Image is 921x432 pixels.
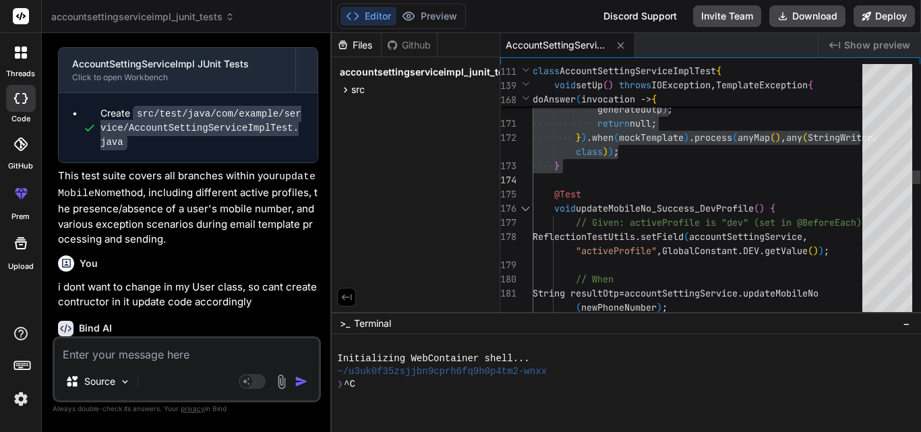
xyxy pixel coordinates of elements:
span: // When [576,273,614,285]
p: Source [84,375,115,388]
span: , [802,230,808,243]
span: ( [614,131,619,144]
span: } [554,160,560,172]
span: null [630,117,651,129]
span: . [635,230,641,243]
span: ( [808,245,813,257]
div: 176 [500,202,515,216]
span: Show preview [844,38,910,52]
button: Invite Team [693,5,761,27]
label: prem [11,211,30,222]
span: ; [667,103,673,115]
div: 173 [500,159,515,173]
span: ; [824,245,829,257]
span: ) [759,202,765,214]
div: Files [332,38,381,52]
span: // Given: activeProfile is "dev" (set in @BeforeEa [576,216,845,228]
span: ( [684,230,689,243]
span: AccountSettingServiceImplTest [560,65,716,77]
span: updateMobileNo_Success_DevProfile [576,202,754,214]
code: src/test/java/com/example/service/AccountSettingServiceImplTest.java [100,106,301,150]
span: ) [657,301,662,313]
span: . [587,131,592,144]
span: String resultOtp [533,287,619,299]
span: accountSettingService [624,287,738,299]
span: @Test [554,188,581,200]
span: ) [608,146,614,158]
label: Upload [8,261,34,272]
span: } [576,131,581,144]
label: threads [6,68,35,80]
span: ❯ [337,378,344,391]
button: Preview [396,7,463,26]
div: Click to open Workbench [72,72,282,83]
span: ) [581,131,587,144]
span: { [716,65,721,77]
div: 178 [500,230,515,244]
span: return [597,117,630,129]
img: settings [9,388,32,410]
span: setField [641,230,684,243]
span: void [554,79,576,91]
span: ( [603,79,608,91]
span: . [689,131,694,144]
p: This test suite covers all branches within your method, including different active profiles, the ... [58,168,318,247]
span: ( [576,301,581,313]
img: attachment [274,374,289,390]
span: >_ [340,317,350,330]
span: process [694,131,732,144]
div: 171 [500,117,515,131]
h6: Bind AI [79,321,112,335]
div: Click to collapse the range. [516,202,534,216]
span: updateMobileNo [743,287,819,299]
span: void [554,202,576,214]
span: class [533,65,560,77]
span: { [770,202,775,214]
span: ( [754,202,759,214]
span: TemplateException [716,79,808,91]
span: GlobalConstant [662,245,738,257]
label: GitHub [8,160,33,172]
span: "activeProfile" [576,245,657,257]
img: icon [295,375,308,388]
button: Editor [340,7,396,26]
span: − [903,317,910,330]
span: ; [614,146,619,158]
span: class [576,146,603,158]
h6: You [80,257,98,270]
code: updateMobileNo [58,171,316,199]
label: code [11,113,30,125]
div: 172 [500,131,515,145]
span: 139 [500,79,515,93]
span: ( [770,131,775,144]
span: ) [819,245,824,257]
span: anyMap [738,131,770,144]
span: ) [603,146,608,158]
span: ~/u3uk0f35zsjjbn9cprh6fq9h0p4tm2-wnxx [337,365,547,378]
span: DEV [743,245,759,257]
span: accountsettingserviceimpl_junit_tests [340,65,518,79]
span: , [657,245,662,257]
span: { [808,79,813,91]
div: AccountSettingServiceImpl JUnit Tests [72,57,282,71]
button: AccountSettingServiceImpl JUnit TestsClick to open Workbench [59,48,295,92]
div: 174 [500,173,515,187]
div: 180 [500,272,515,286]
span: StringWriter [808,131,872,144]
div: Create [100,106,304,149]
span: . [738,287,743,299]
div: 181 [500,286,515,301]
span: Initializing WebContainer shell... [337,352,529,365]
span: privacy [181,404,205,412]
div: 179 [500,258,515,272]
button: Download [769,5,845,27]
span: generatedOtp [597,103,662,115]
button: Deploy [854,5,915,27]
span: doAnswer [533,93,576,105]
span: getValue [765,245,808,257]
span: src [351,83,365,96]
span: setUp [576,79,603,91]
div: 175 [500,187,515,202]
span: Terminal [354,317,391,330]
span: ReflectionTestUtils [533,230,635,243]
